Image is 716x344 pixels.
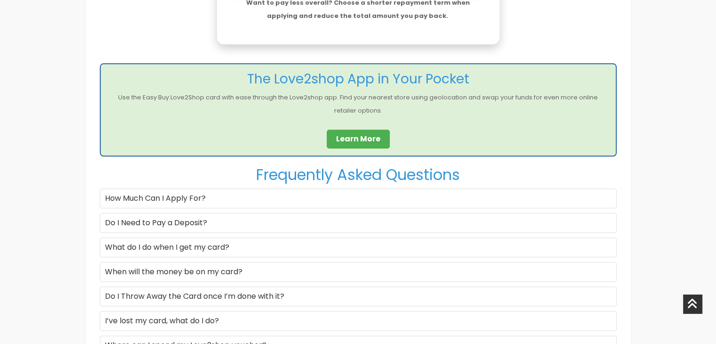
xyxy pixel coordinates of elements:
[108,71,609,87] h3: The Love2shop App in Your Pocket
[100,213,617,233] div: Do I Need to Pay a Deposit?
[100,238,617,257] div: What do I do when I get my card?
[100,311,617,331] div: I’ve lost my card, what do I do?
[100,188,617,208] div: How Much Can I Apply For?
[100,287,617,306] div: Do I Throw Away the Card once I’m done with it?
[100,262,617,282] div: When will the money be on my card?
[100,166,617,184] h2: Frequently Asked Questions
[108,91,609,117] p: Use the Easy Buy Love2Shop card with ease through the Love2shop app. Find your nearest store usin...
[327,130,390,148] a: Learn More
